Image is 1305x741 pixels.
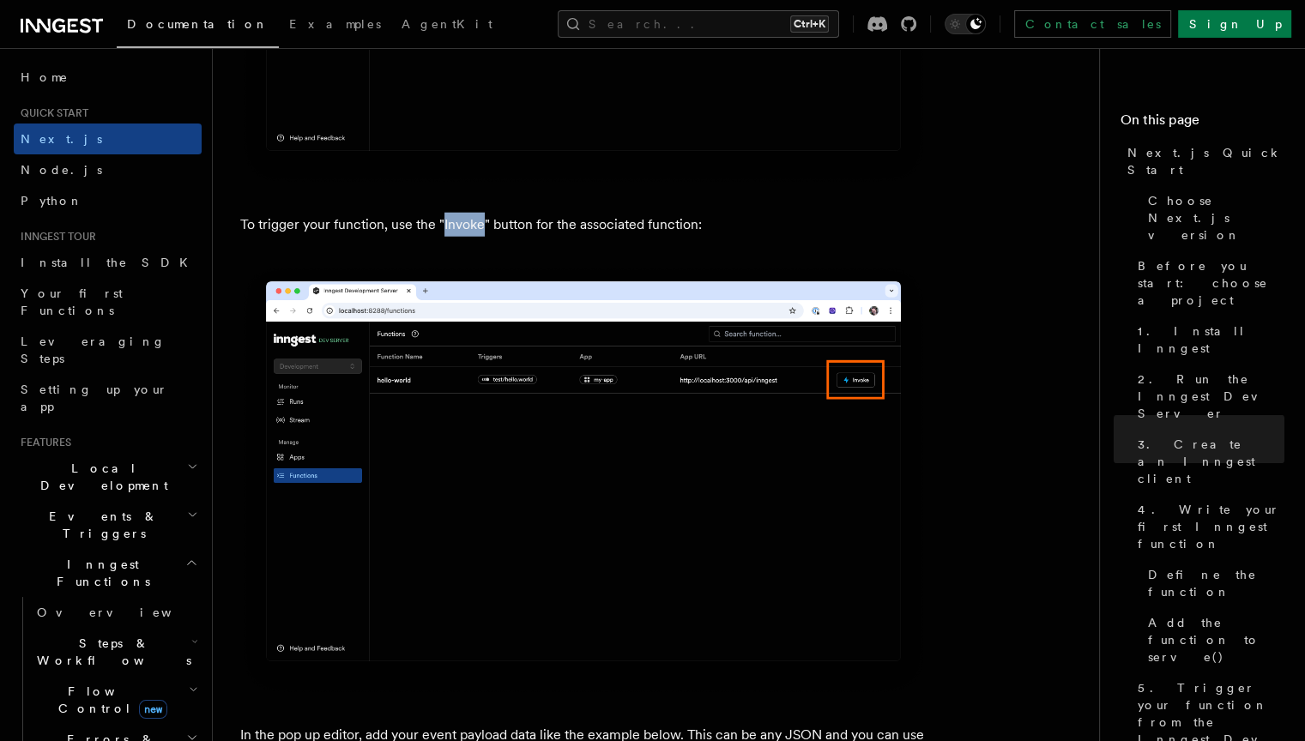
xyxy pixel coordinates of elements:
span: Inngest Functions [14,556,185,590]
a: Next.js Quick Start [1121,137,1284,185]
span: 2. Run the Inngest Dev Server [1138,370,1284,422]
button: Events & Triggers [14,501,202,549]
span: Features [14,436,71,449]
a: Node.js [14,154,202,185]
span: 3. Create an Inngest client [1138,436,1284,487]
a: Examples [279,5,391,46]
a: Your first Functions [14,278,202,326]
span: new [139,700,167,719]
span: Install the SDK [21,256,198,269]
a: Python [14,185,202,216]
span: Home [21,69,69,86]
span: Python [21,194,83,208]
span: Flow Control [30,683,189,717]
button: Toggle dark mode [945,14,986,34]
span: AgentKit [402,17,492,31]
span: Leveraging Steps [21,334,166,365]
span: Inngest tour [14,230,96,244]
a: Add the function to serve() [1141,607,1284,672]
span: Next.js [21,132,102,146]
span: Choose Next.js version [1148,192,1284,244]
button: Steps & Workflows [30,628,202,676]
span: Quick start [14,106,88,120]
a: Setting up your app [14,374,202,422]
span: 4. Write your first Inngest function [1138,501,1284,552]
span: Steps & Workflows [30,635,191,669]
span: Documentation [127,17,269,31]
a: 4. Write your first Inngest function [1131,494,1284,559]
a: Overview [30,597,202,628]
span: Events & Triggers [14,508,187,542]
a: Choose Next.js version [1141,185,1284,250]
a: Install the SDK [14,247,202,278]
span: Local Development [14,460,187,494]
button: Local Development [14,453,202,501]
span: Your first Functions [21,286,123,317]
span: Setting up your app [21,383,168,413]
button: Search...Ctrl+K [558,10,839,38]
span: Node.js [21,163,102,177]
p: To trigger your function, use the "Invoke" button for the associated function: [240,213,927,237]
a: Home [14,62,202,93]
a: AgentKit [391,5,503,46]
a: 1. Install Inngest [1131,316,1284,364]
h4: On this page [1121,110,1284,137]
a: Sign Up [1178,10,1291,38]
a: Define the function [1141,559,1284,607]
span: Before you start: choose a project [1138,257,1284,309]
a: Before you start: choose a project [1131,250,1284,316]
span: Define the function [1148,566,1284,600]
span: Add the function to serve() [1148,614,1284,666]
kbd: Ctrl+K [790,15,829,33]
a: Next.js [14,123,202,154]
a: 2. Run the Inngest Dev Server [1131,364,1284,429]
a: Leveraging Steps [14,326,202,374]
a: 3. Create an Inngest client [1131,429,1284,494]
span: Examples [289,17,381,31]
span: 1. Install Inngest [1138,322,1284,357]
a: Contact sales [1014,10,1171,38]
img: Inngest Dev Server web interface's functions tab with the invoke button highlighted [240,264,927,696]
span: Overview [37,605,214,619]
button: Flow Controlnew [30,676,202,724]
a: Documentation [117,5,279,48]
button: Inngest Functions [14,549,202,597]
span: Next.js Quick Start [1127,144,1284,178]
